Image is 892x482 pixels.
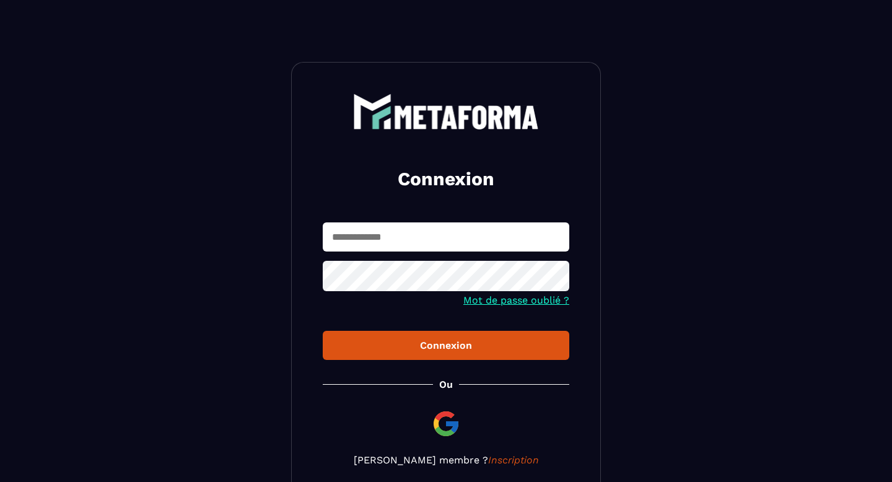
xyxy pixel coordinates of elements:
button: Connexion [323,331,569,360]
a: Inscription [488,454,539,466]
h2: Connexion [338,167,554,191]
div: Connexion [333,340,559,351]
img: google [431,409,461,439]
a: Mot de passe oublié ? [463,294,569,306]
img: logo [353,94,539,129]
a: logo [323,94,569,129]
p: Ou [439,379,453,390]
p: [PERSON_NAME] membre ? [323,454,569,466]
